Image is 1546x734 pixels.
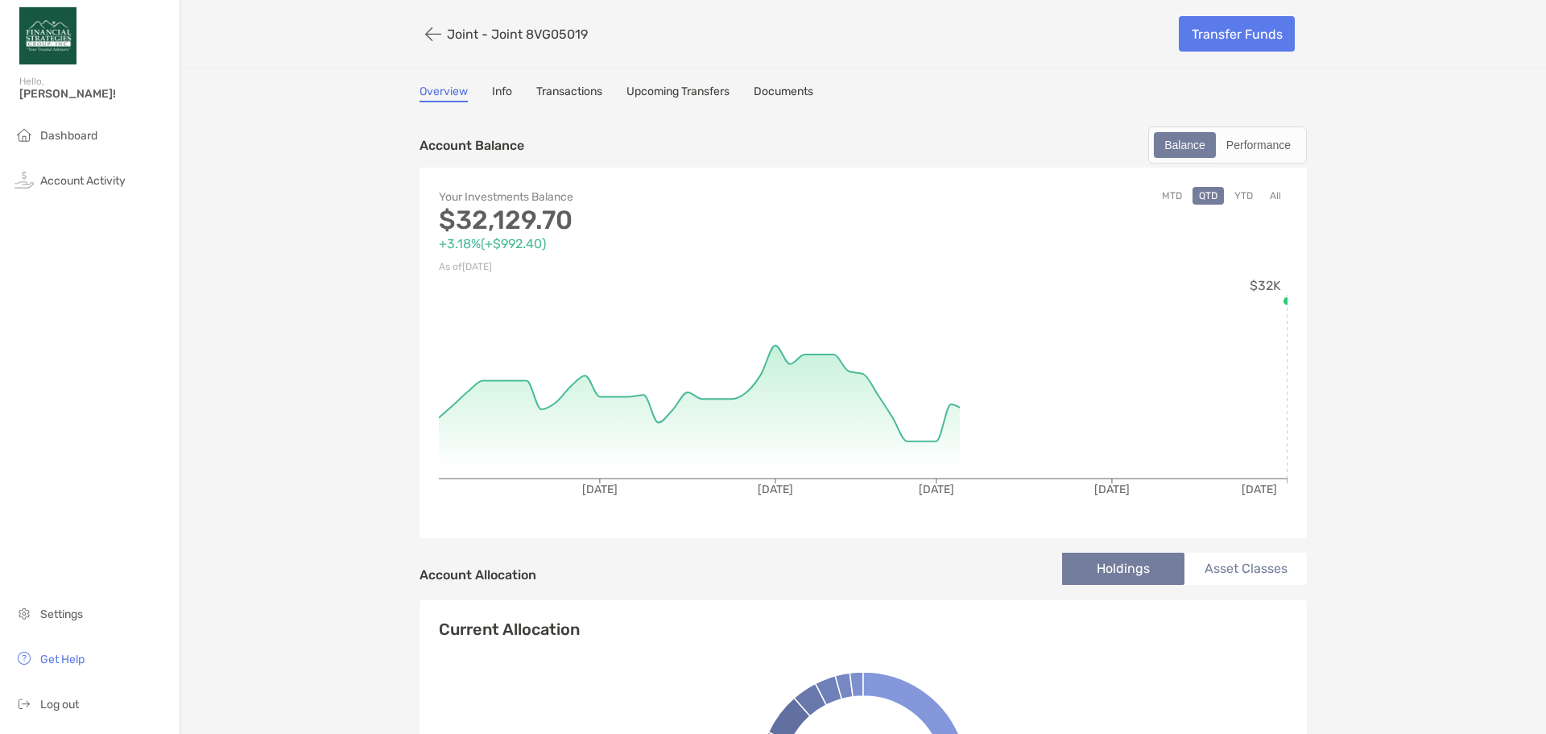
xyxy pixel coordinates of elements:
[40,653,85,666] span: Get Help
[1148,126,1307,164] div: segmented control
[439,234,863,254] p: +3.18% ( +$992.40 )
[420,135,524,156] p: Account Balance
[1094,483,1130,496] tspan: [DATE]
[14,694,34,713] img: logout icon
[758,483,793,496] tspan: [DATE]
[1263,187,1288,205] button: All
[582,483,618,496] tspan: [DATE]
[40,174,126,188] span: Account Activity
[40,698,79,711] span: Log out
[19,87,170,101] span: [PERSON_NAME]!
[1217,134,1300,156] div: Performance
[14,170,34,189] img: activity icon
[1155,187,1188,205] button: MTD
[40,129,97,143] span: Dashboard
[14,125,34,144] img: household icon
[439,187,863,207] p: Your Investments Balance
[439,620,580,639] h4: Current Allocation
[420,567,536,583] h4: Account Allocation
[1193,187,1224,205] button: QTD
[536,85,602,102] a: Transactions
[919,483,954,496] tspan: [DATE]
[439,257,863,277] p: As of [DATE]
[1242,483,1277,496] tspan: [DATE]
[492,85,512,102] a: Info
[1184,553,1307,585] li: Asset Classes
[1228,187,1259,205] button: YTD
[40,608,83,621] span: Settings
[1179,16,1295,52] a: Transfer Funds
[626,85,730,102] a: Upcoming Transfers
[754,85,813,102] a: Documents
[14,649,34,668] img: get-help icon
[447,27,588,42] p: Joint - Joint 8VG05019
[14,603,34,623] img: settings icon
[420,85,468,102] a: Overview
[439,210,863,230] p: $32,129.70
[19,6,76,64] img: Zoe Logo
[1250,278,1281,293] tspan: $32K
[1062,553,1184,585] li: Holdings
[1155,134,1214,156] div: Balance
